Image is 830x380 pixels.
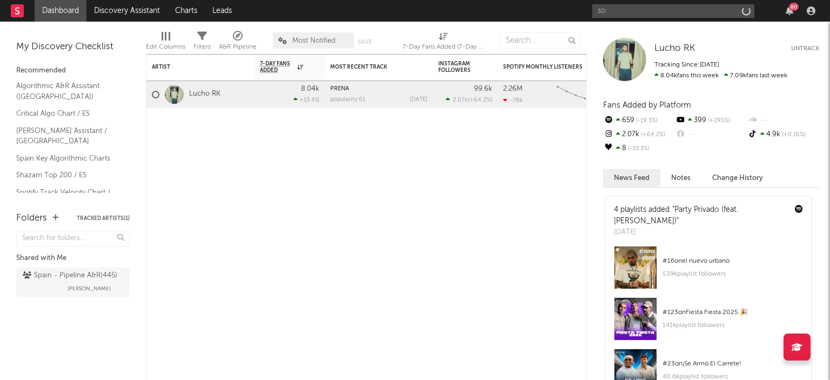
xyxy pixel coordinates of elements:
[786,6,793,15] button: 80
[634,118,658,124] span: -19.3 %
[189,90,220,99] a: Lucho RK
[193,41,211,54] div: Filters
[654,72,787,79] span: 7.09k fans last week
[603,114,675,128] div: 659
[330,86,427,92] div: PREÑÁ
[16,252,130,265] div: Shared with Me
[23,269,117,282] div: Spain - Pipeline A&R ( 445 )
[747,114,819,128] div: --
[780,132,806,138] span: +0.16 %
[16,152,119,164] a: Spain Key Algorithmic Charts
[789,3,799,11] div: 80
[403,41,484,54] div: 7-Day Fans Added (7-Day Fans Added)
[603,101,691,109] span: Fans Added by Platform
[16,125,119,147] a: [PERSON_NAME] Assistant / [GEOGRAPHIC_DATA]
[146,41,185,54] div: Edit Columns
[77,216,130,221] button: Tracked Artists(1)
[438,61,476,74] div: Instagram Followers
[603,142,675,156] div: 8
[503,64,584,70] div: Spotify Monthly Listeners
[503,85,523,92] div: 2.26M
[219,41,257,54] div: A&R Pipeline
[474,85,492,92] div: 99.6k
[654,72,719,79] span: 8.04k fans this week
[662,306,803,319] div: # 123 on Fiesta Fiesta 2025 🎉
[330,64,411,70] div: Most Recent Track
[662,357,803,370] div: # 23 on ¡Se Armó El Carrete!
[662,268,803,281] div: 539k playlist followers
[654,43,695,54] a: Lucho RK
[747,128,819,142] div: 4.9k
[16,64,130,77] div: Recommended
[68,282,111,295] span: [PERSON_NAME]
[446,96,492,103] div: ( )
[552,81,600,108] svg: Chart title
[662,255,803,268] div: # 16 on el nuevo urbano
[193,27,211,58] div: Filters
[500,32,581,49] input: Search...
[470,97,491,103] span: +64.2 %
[219,27,257,58] div: A&R Pipeline
[330,97,365,103] div: popularity: 61
[675,128,747,142] div: --
[16,108,119,119] a: Critical Algo Chart / ES
[301,85,319,92] div: 8.04k
[292,37,336,44] span: Most Notified
[639,132,665,138] span: +64.2 %
[260,61,294,74] span: 7-Day Fans Added
[16,268,130,297] a: Spain - Pipeline A&R(445)[PERSON_NAME]
[293,96,319,103] div: +13.4 %
[592,4,754,18] input: Search for artists
[603,128,675,142] div: 2.07k
[358,39,372,45] button: Save
[614,227,787,238] div: [DATE]
[654,44,695,53] span: Lucho RK
[614,204,787,227] div: 4 playlists added
[16,212,47,225] div: Folders
[791,43,819,54] button: Untrack
[654,62,719,68] span: Tracking Since: [DATE]
[152,64,233,70] div: Artist
[701,169,774,187] button: Change History
[16,169,119,181] a: Shazam Top 200 / ES
[146,27,185,58] div: Edit Columns
[453,97,468,103] span: 2.07k
[606,297,811,349] a: #123onFiesta Fiesta 2025 🎉141kplaylist followers
[16,80,119,102] a: Algorithmic A&R Assistant ([GEOGRAPHIC_DATA])
[706,118,730,124] span: +295 %
[410,97,427,103] div: [DATE]
[606,246,811,297] a: #16onel nuevo urbano539kplaylist followers
[626,146,650,152] span: -33.3 %
[403,27,484,58] div: 7-Day Fans Added (7-Day Fans Added)
[503,97,523,104] div: -78k
[16,231,130,246] input: Search for folders...
[675,114,747,128] div: 399
[614,206,738,225] a: "Party Privado (feat. [PERSON_NAME])"
[16,41,130,54] div: My Discovery Checklist
[660,169,701,187] button: Notes
[330,86,349,92] a: PREÑÁ
[662,319,803,332] div: 141k playlist followers
[16,186,119,209] a: Spotify Track Velocity Chart / ES
[603,169,660,187] button: News Feed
